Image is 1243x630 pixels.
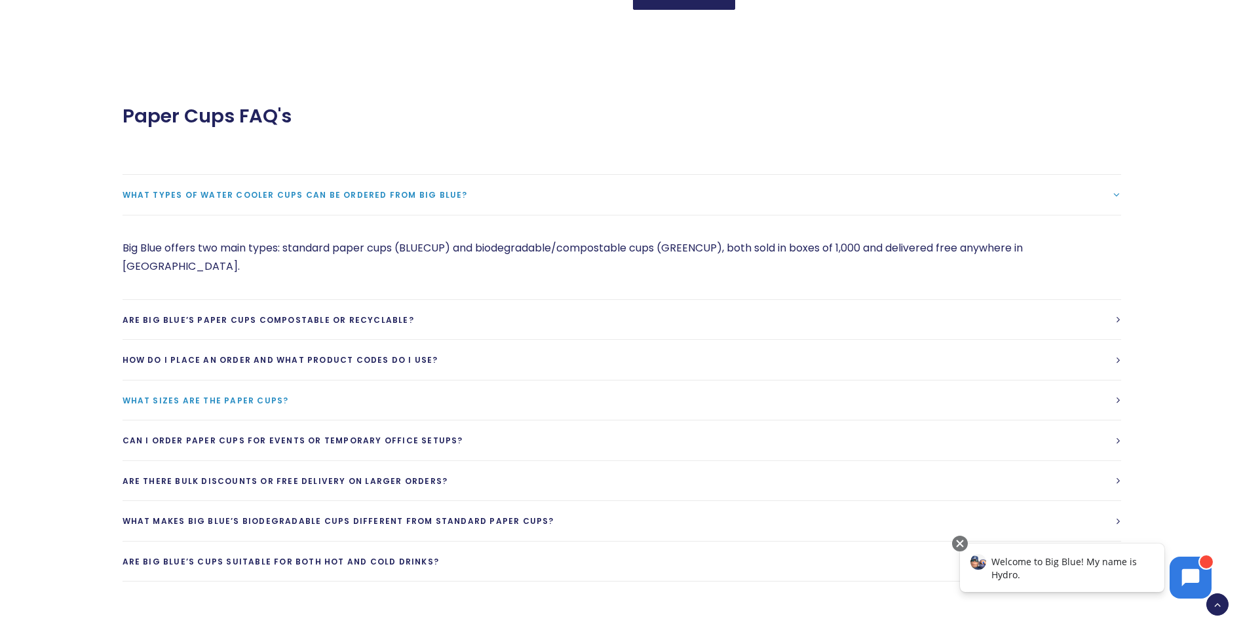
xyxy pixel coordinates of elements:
[123,461,1121,501] a: Are there bulk discounts or free delivery on larger orders?
[123,542,1121,582] a: Are Big Blue’s cups suitable for both hot and cold drinks?
[123,239,1121,276] p: Big Blue offers two main types: standard paper cups (BLUECUP) and biodegradable/compostable cups ...
[123,105,292,128] span: Paper Cups FAQ's
[946,533,1225,612] iframe: Chatbot
[123,475,448,487] span: Are there bulk discounts or free delivery on larger orders?
[123,395,289,406] span: What sizes are the paper cups?
[123,189,468,200] span: What types of water cooler cups can be ordered from Big Blue?
[123,501,1121,541] a: What makes Big Blue’s biodegradable cups different from standard paper cups?
[123,435,463,446] span: Can I order paper cups for events or temporary office setups?
[123,340,1121,380] a: How do I place an order and what product codes do I use?
[123,515,554,527] span: What makes Big Blue’s biodegradable cups different from standard paper cups?
[123,175,1121,215] a: What types of water cooler cups can be ordered from Big Blue?
[123,420,1121,460] a: Can I order paper cups for events or temporary office setups?
[123,380,1121,420] a: What sizes are the paper cups?
[123,354,438,365] span: How do I place an order and what product codes do I use?
[123,300,1121,340] a: Are Big Blue’s paper cups compostable or recyclable?
[123,314,414,325] span: Are Big Blue’s paper cups compostable or recyclable?
[123,556,440,567] span: Are Big Blue’s cups suitable for both hot and cold drinks?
